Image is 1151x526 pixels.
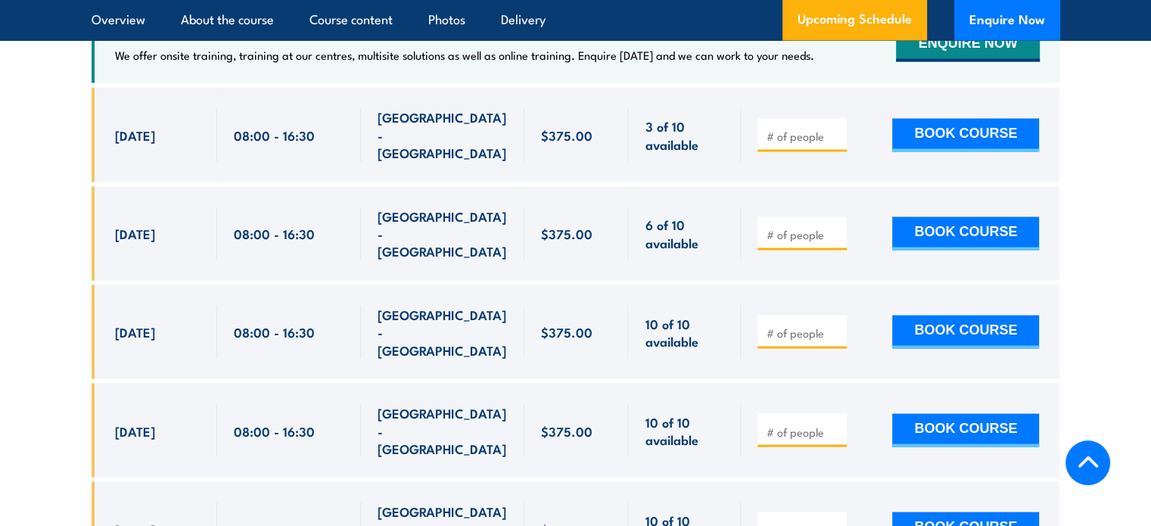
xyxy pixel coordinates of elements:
[234,224,315,241] span: 08:00 - 16:30
[541,126,593,143] span: $375.00
[115,322,155,340] span: [DATE]
[896,28,1039,61] button: ENQUIRE NOW
[892,315,1039,348] button: BOOK COURSE
[541,422,593,439] span: $375.00
[892,216,1039,250] button: BOOK COURSE
[115,26,814,43] h4: NEED TRAINING FOR LARGER GROUPS OR MULTIPLE LOCATIONS?
[115,47,814,62] p: We offer onsite training, training at our centres, multisite solutions as well as online training...
[378,107,508,160] span: [GEOGRAPHIC_DATA] - [GEOGRAPHIC_DATA]
[645,215,724,251] span: 6 of 10 available
[892,413,1039,447] button: BOOK COURSE
[115,422,155,439] span: [DATE]
[766,325,841,340] input: # of people
[541,224,593,241] span: $375.00
[234,126,315,143] span: 08:00 - 16:30
[234,322,315,340] span: 08:00 - 16:30
[766,226,841,241] input: # of people
[378,305,508,358] span: [GEOGRAPHIC_DATA] - [GEOGRAPHIC_DATA]
[892,118,1039,151] button: BOOK COURSE
[766,424,841,439] input: # of people
[115,126,155,143] span: [DATE]
[645,117,724,152] span: 3 of 10 available
[115,224,155,241] span: [DATE]
[378,403,508,456] span: [GEOGRAPHIC_DATA] - [GEOGRAPHIC_DATA]
[541,322,593,340] span: $375.00
[766,128,841,143] input: # of people
[234,422,315,439] span: 08:00 - 16:30
[378,207,508,260] span: [GEOGRAPHIC_DATA] - [GEOGRAPHIC_DATA]
[645,314,724,350] span: 10 of 10 available
[645,412,724,448] span: 10 of 10 available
